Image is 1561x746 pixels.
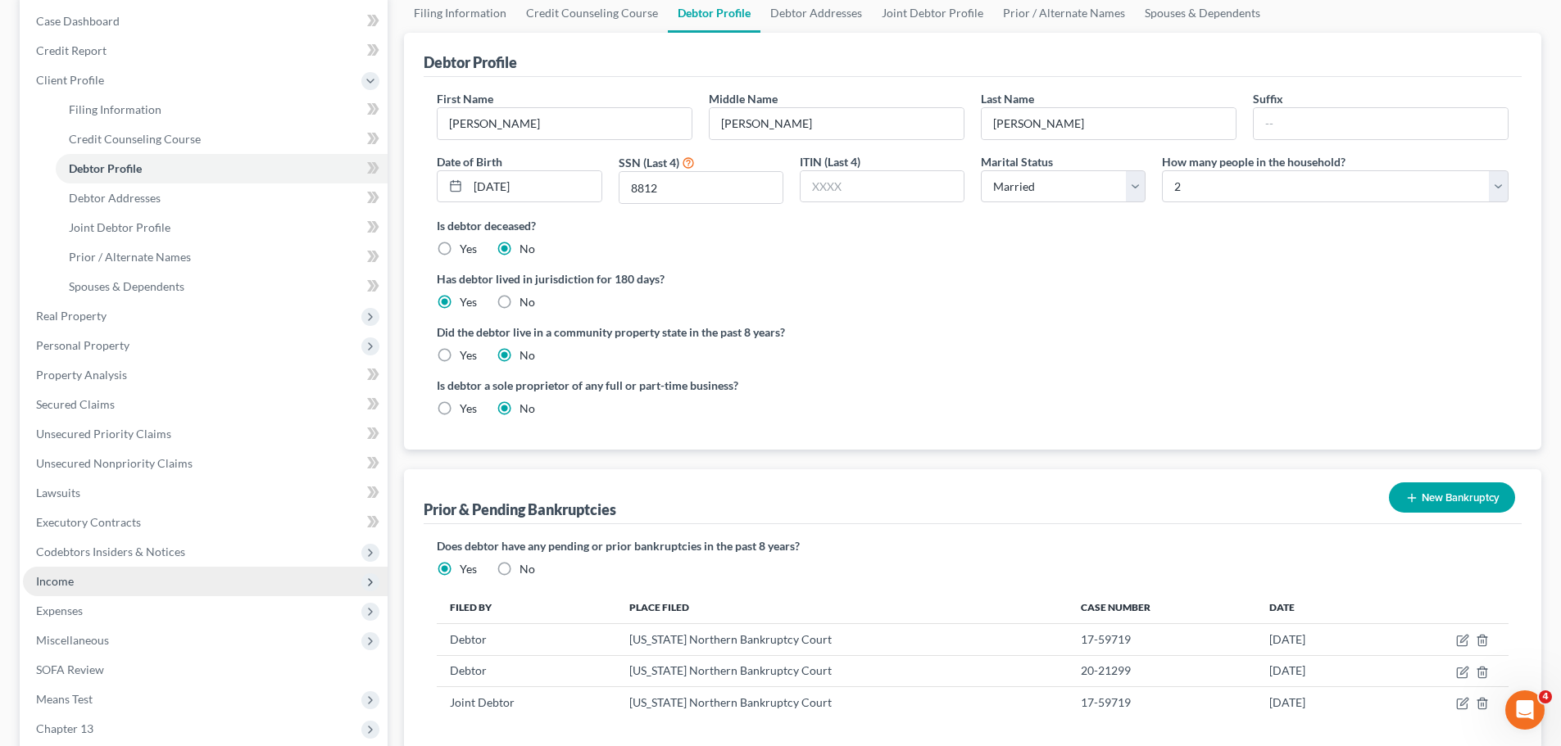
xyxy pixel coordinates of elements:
input: XXXX [619,172,783,203]
input: -- [982,108,1236,139]
a: Executory Contracts [23,508,388,537]
label: Last Name [981,90,1034,107]
td: [US_STATE] Northern Bankruptcy Court [616,686,1067,717]
label: Yes [460,347,477,364]
a: Debtor Addresses [56,183,388,213]
span: Filing Information [69,102,161,116]
span: Means Test [36,692,93,706]
span: Spouses & Dependents [69,279,184,293]
a: Spouses & Dependents [56,272,388,301]
span: Miscellaneous [36,633,109,647]
label: No [520,294,535,310]
td: 17-59719 [1068,624,1257,655]
label: Does debtor have any pending or prior bankruptcies in the past 8 years? [437,537,1509,554]
a: Joint Debtor Profile [56,213,388,242]
label: Suffix [1253,90,1283,107]
span: Property Analysis [36,368,127,382]
th: Place Filed [616,590,1067,623]
label: Marital Status [981,153,1053,170]
a: Unsecured Priority Claims [23,419,388,449]
input: M.I [710,108,964,139]
label: ITIN (Last 4) [800,153,860,170]
span: Debtor Profile [69,161,142,175]
a: Debtor Profile [56,154,388,183]
span: Expenses [36,604,83,617]
td: 20-21299 [1068,655,1257,686]
label: Did the debtor live in a community property state in the past 8 years? [437,323,1509,341]
a: Lawsuits [23,478,388,508]
button: New Bankruptcy [1389,482,1515,513]
label: Date of Birth [437,153,502,170]
label: Yes [460,561,477,577]
th: Case Number [1068,590,1257,623]
span: Executory Contracts [36,515,141,529]
td: Debtor [437,624,616,655]
a: Prior / Alternate Names [56,242,388,272]
span: Lawsuits [36,486,80,500]
input: -- [1254,108,1508,139]
span: Secured Claims [36,397,115,411]
input: MM/DD/YYYY [468,171,601,202]
iframe: Intercom live chat [1505,690,1545,730]
label: Is debtor deceased? [437,217,1509,234]
span: Unsecured Priority Claims [36,427,171,441]
a: SOFA Review [23,655,388,685]
label: SSN (Last 4) [619,154,679,171]
span: Credit Report [36,43,107,57]
label: Middle Name [709,90,778,107]
span: Prior / Alternate Names [69,250,191,264]
span: Chapter 13 [36,721,93,735]
a: Credit Report [23,36,388,66]
span: SOFA Review [36,662,104,676]
span: 4 [1539,690,1552,703]
th: Date [1256,590,1379,623]
label: No [520,241,535,257]
a: Case Dashboard [23,7,388,36]
span: Real Property [36,309,107,323]
span: Unsecured Nonpriority Claims [36,456,193,470]
td: [DATE] [1256,624,1379,655]
span: Client Profile [36,73,104,87]
label: Has debtor lived in jurisdiction for 180 days? [437,270,1509,287]
span: Personal Property [36,338,129,352]
label: No [520,347,535,364]
span: Debtor Addresses [69,191,161,205]
td: 17-59719 [1068,686,1257,717]
td: [DATE] [1256,655,1379,686]
td: Joint Debtor [437,686,616,717]
a: Unsecured Nonpriority Claims [23,449,388,478]
span: Joint Debtor Profile [69,220,170,234]
label: Yes [460,294,477,310]
td: [DATE] [1256,686,1379,717]
label: Is debtor a sole proprietor of any full or part-time business? [437,377,964,394]
label: First Name [437,90,493,107]
span: Codebtors Insiders & Notices [36,545,185,558]
span: Case Dashboard [36,14,120,28]
span: Income [36,574,74,588]
div: Debtor Profile [424,52,517,72]
td: Debtor [437,655,616,686]
td: [US_STATE] Northern Bankruptcy Court [616,655,1067,686]
td: [US_STATE] Northern Bankruptcy Court [616,624,1067,655]
th: Filed By [437,590,616,623]
a: Filing Information [56,95,388,124]
input: XXXX [801,171,964,202]
label: How many people in the household? [1162,153,1345,170]
input: -- [438,108,692,139]
label: No [520,400,535,417]
div: Prior & Pending Bankruptcies [424,500,616,519]
label: Yes [460,241,477,257]
label: Yes [460,400,477,417]
a: Property Analysis [23,360,388,390]
a: Credit Counseling Course [56,124,388,154]
span: Credit Counseling Course [69,132,201,146]
label: No [520,561,535,577]
a: Secured Claims [23,390,388,419]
